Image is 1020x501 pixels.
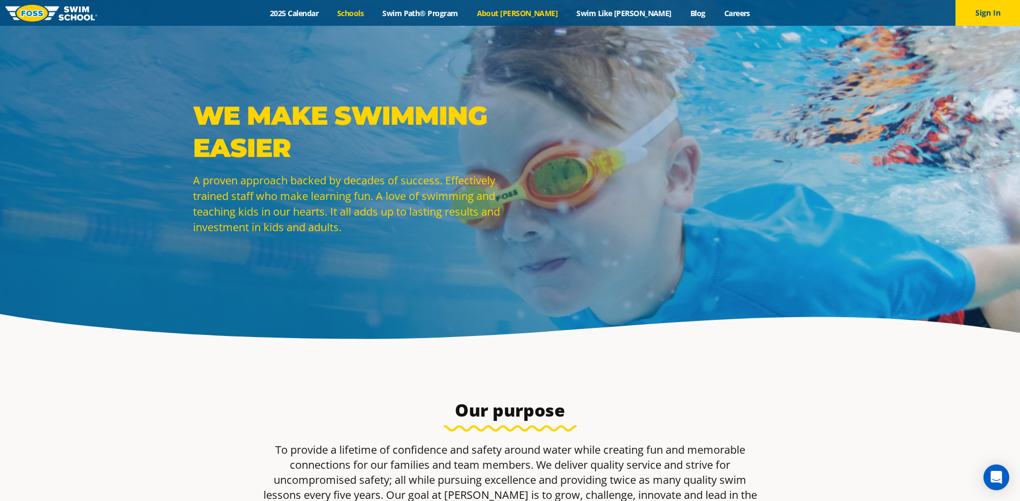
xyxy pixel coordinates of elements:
[983,464,1009,490] div: Open Intercom Messenger
[193,99,505,164] p: WE MAKE SWIMMING EASIER
[715,8,759,18] a: Careers
[261,8,328,18] a: 2025 Calendar
[681,8,715,18] a: Blog
[467,8,567,18] a: About [PERSON_NAME]
[193,173,505,235] p: A proven approach backed by decades of success. Effectively trained staff who make learning fun. ...
[5,5,97,22] img: FOSS Swim School Logo
[256,399,764,421] h3: Our purpose
[328,8,373,18] a: Schools
[567,8,681,18] a: Swim Like [PERSON_NAME]
[373,8,467,18] a: Swim Path® Program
